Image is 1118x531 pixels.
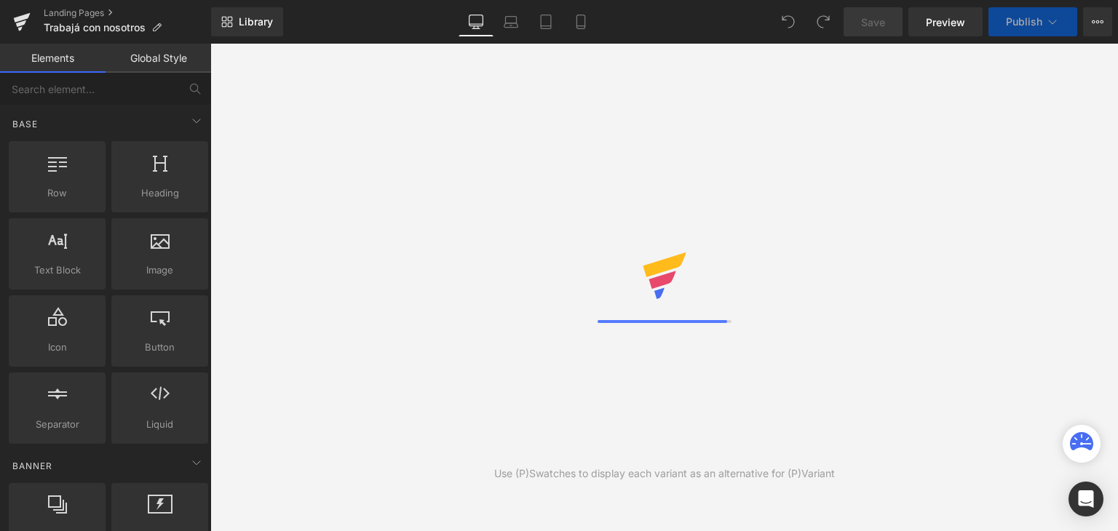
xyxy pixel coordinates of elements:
span: Preview [926,15,965,30]
span: Publish [1006,16,1042,28]
div: Open Intercom Messenger [1069,482,1103,516]
span: Separator [13,417,101,432]
span: Liquid [116,417,204,432]
span: Icon [13,340,101,355]
span: Trabajá con nosotros [44,22,146,33]
span: Image [116,263,204,278]
a: Mobile [563,7,598,36]
button: Undo [774,7,803,36]
span: Library [239,15,273,28]
span: Row [13,185,101,201]
button: Redo [809,7,838,36]
a: Preview [908,7,983,36]
span: Save [861,15,885,30]
a: Landing Pages [44,7,211,19]
span: Base [11,117,39,131]
a: New Library [211,7,283,36]
span: Heading [116,185,204,201]
div: Use (P)Swatches to display each variant as an alternative for (P)Variant [494,466,835,482]
a: Laptop [493,7,528,36]
span: Banner [11,459,54,473]
a: Global Style [106,44,211,73]
button: More [1083,7,1112,36]
button: Publish [988,7,1077,36]
a: Tablet [528,7,563,36]
span: Text Block [13,263,101,278]
span: Button [116,340,204,355]
a: Desktop [459,7,493,36]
